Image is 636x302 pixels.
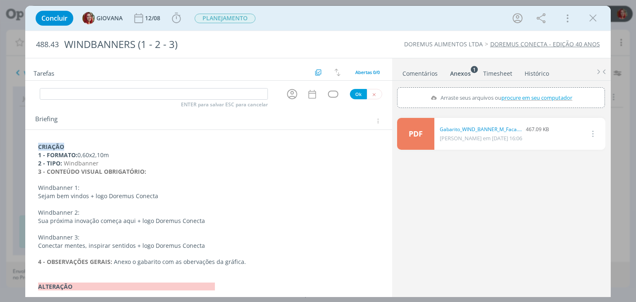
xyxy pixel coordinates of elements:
img: arrow-down-up.svg [335,69,340,76]
p: Windbanner 3: [38,233,379,242]
a: Timesheet [483,66,513,78]
button: GGIOVANA [82,12,123,24]
span: Concluir [41,15,67,22]
div: WINDBANNERS (1 - 2 - 3) [60,34,361,55]
span: Tarefas [34,67,54,77]
span: [PERSON_NAME] em [DATE] 16:06 [440,134,522,142]
p: Windbanner 1: [38,184,379,192]
button: PLANEJAMENTO [194,13,256,24]
a: Histórico [524,66,549,78]
a: DOREMUS CONECTA - EDIÇÃO 40 ANOS [490,40,600,48]
strong: Data de solicitação: [38,291,94,299]
span: procure em seu computador [502,94,573,101]
a: Comentários [402,66,438,78]
strong: 4 - OBSERVAÇÕES GERAIS: [38,258,112,266]
p: Conectar mentes, inspirar sentidos + logo Doremus Conecta [38,242,379,250]
span: ENTER para salvar ESC para cancelar [181,101,268,108]
label: Arraste seus arquivos ou [427,92,575,103]
span: Windbanner [64,159,99,167]
span: PLANEJAMENTO [195,14,255,23]
p: Sejam bem vindos + logo Doremus Conecta [38,192,379,200]
p: Sua próxima inovação começa aqui + logo Doremus Conecta [38,217,379,225]
p: 0,60x2,10m [38,151,379,159]
a: DOREMUS ALIMENTOS LTDA [404,40,483,48]
div: 12/08 [145,15,162,21]
p: Windbanner 2: [38,209,379,217]
strong: ALTERAÇÃO [38,283,215,290]
span: Anexo o gabarito com as obervações da gráfica. [114,258,246,266]
a: PDF [397,118,434,150]
strong: 1 - FORMATO: [38,151,77,159]
strong: 2 - TIPO: [38,159,62,167]
span: Escreva aqui [94,291,129,299]
button: Concluir [36,11,73,26]
strong: CRIAÇÃO [38,143,64,151]
div: Anexos [450,70,471,78]
div: dialog [25,6,610,297]
span: Briefing [35,116,58,127]
strong: 3 - CONTEÚDO VISUAL OBRIGATÓRIO: [38,168,146,175]
span: 488.43 [36,40,59,49]
button: Ok [350,89,367,99]
span: GIOVANA [96,15,123,21]
div: 467.09 KB [440,126,549,133]
img: G [82,12,95,24]
sup: 1 [471,66,478,73]
a: Gabarito_WIND_BANNER_M_Faca.pdf [440,126,523,133]
span: Abertas 0/0 [355,69,380,75]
